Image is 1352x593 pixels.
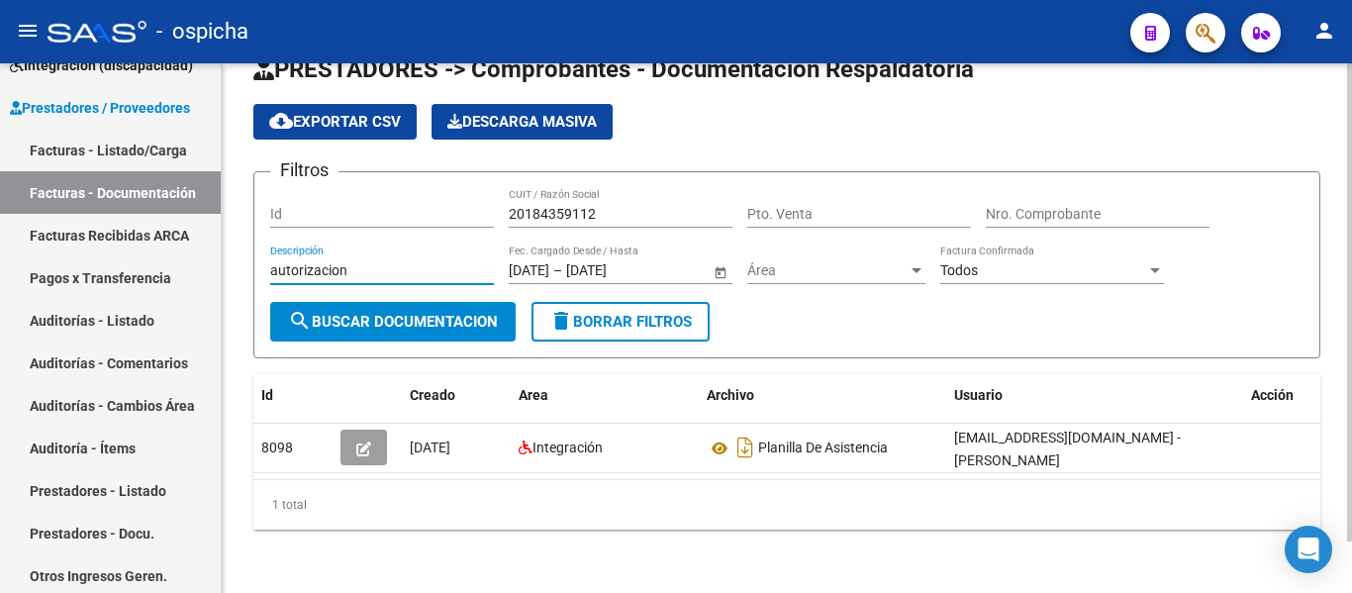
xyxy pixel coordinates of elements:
button: Open calendar [710,261,730,282]
datatable-header-cell: Area [511,374,699,417]
span: Prestadores / Proveedores [10,97,190,119]
span: PRESTADORES -> Comprobantes - Documentación Respaldatoria [253,55,974,83]
datatable-header-cell: Id [253,374,333,417]
datatable-header-cell: Usuario [946,374,1243,417]
span: Integración [532,440,603,455]
span: Buscar Documentacion [288,313,498,331]
datatable-header-cell: Acción [1243,374,1342,417]
span: Acción [1251,387,1294,403]
mat-icon: menu [16,19,40,43]
div: Open Intercom Messenger [1285,526,1332,573]
datatable-header-cell: Creado [402,374,511,417]
mat-icon: delete [549,309,573,333]
div: 1 total [253,480,1320,530]
button: Descarga Masiva [432,104,613,140]
app-download-masive: Descarga masiva de comprobantes (adjuntos) [432,104,613,140]
i: Descargar documento [732,432,758,463]
span: Área [747,262,908,279]
span: - ospicha [156,10,248,53]
span: Todos [940,262,978,278]
span: – [553,262,562,279]
span: Exportar CSV [269,113,401,131]
span: [DATE] [410,440,450,455]
h3: Filtros [270,156,338,184]
span: Id [261,387,273,403]
span: Integración (discapacidad) [10,54,193,76]
span: Area [519,387,548,403]
span: Borrar Filtros [549,313,692,331]
mat-icon: cloud_download [269,109,293,133]
span: Creado [410,387,455,403]
span: Planilla De Asistencia [758,441,888,456]
mat-icon: person [1312,19,1336,43]
button: Exportar CSV [253,104,417,140]
button: Borrar Filtros [531,302,710,342]
datatable-header-cell: Archivo [699,374,946,417]
input: Start date [509,262,549,279]
span: Archivo [707,387,754,403]
mat-icon: search [288,309,312,333]
span: [EMAIL_ADDRESS][DOMAIN_NAME] - [PERSON_NAME] [954,430,1181,468]
button: Buscar Documentacion [270,302,516,342]
input: End date [566,262,663,279]
span: Descarga Masiva [447,113,597,131]
span: 8098 [261,440,293,455]
span: Usuario [954,387,1003,403]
